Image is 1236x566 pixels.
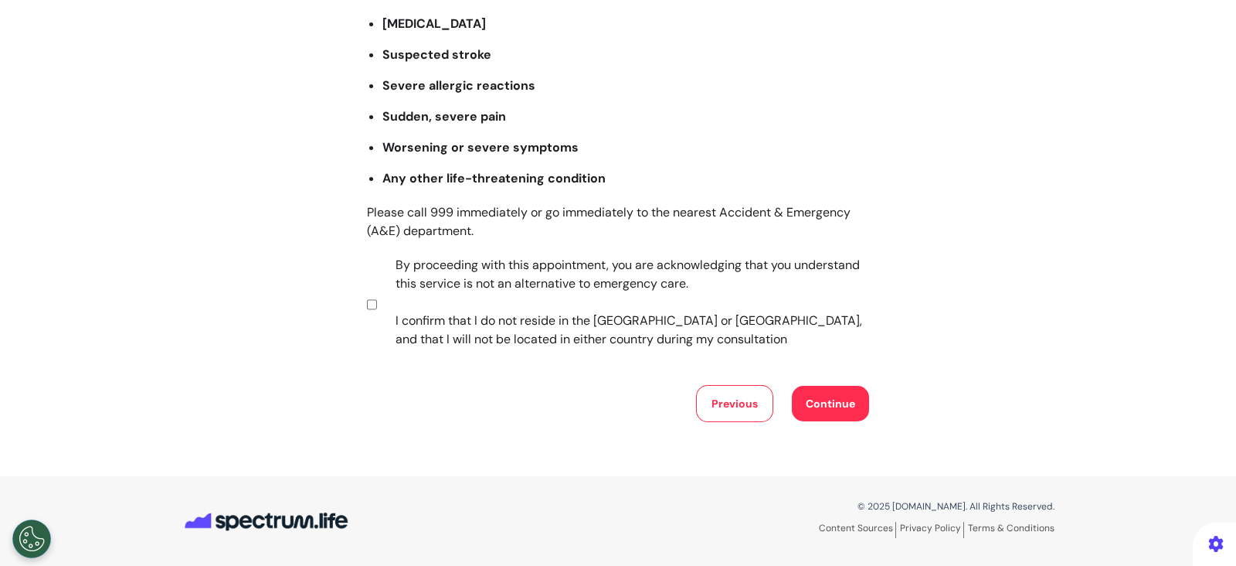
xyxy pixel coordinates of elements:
[182,503,351,540] img: Spectrum.Life logo
[367,203,869,240] p: Please call 999 immediately or go immediately to the nearest Accident & Emergency (A&E) department.
[382,46,491,63] b: Suspected stroke
[382,108,506,124] b: Sudden, severe pain
[380,256,864,349] label: By proceeding with this appointment, you are acknowledging that you understand this service is no...
[382,139,579,155] b: Worsening or severe symptoms
[696,385,773,422] button: Previous
[630,500,1054,513] p: © 2025 [DOMAIN_NAME]. All Rights Reserved.
[792,386,869,421] button: Continue
[900,522,964,538] a: Privacy Policy
[382,170,606,186] b: Any other life-threatening condition
[382,77,535,94] b: Severe allergic reactions
[382,15,486,32] b: [MEDICAL_DATA]
[968,522,1054,534] a: Terms & Conditions
[12,520,51,558] button: Open Preferences
[819,522,896,538] a: Content Sources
